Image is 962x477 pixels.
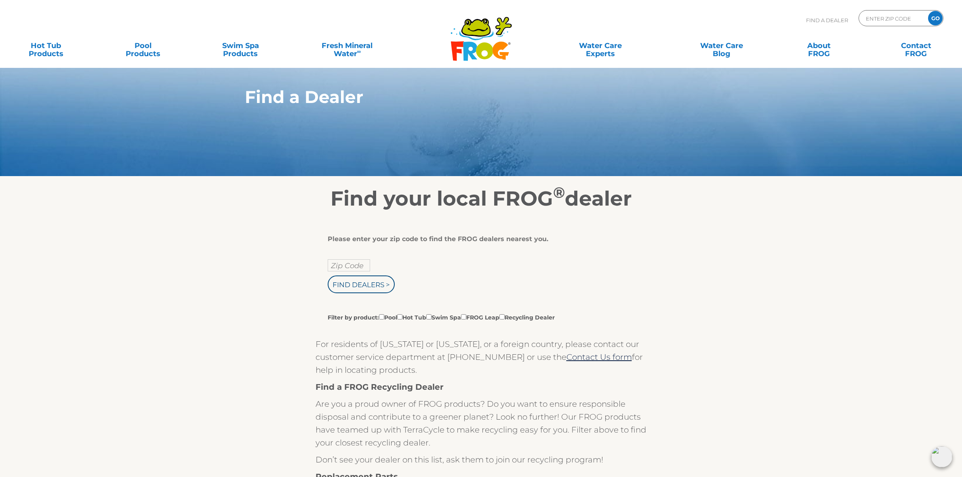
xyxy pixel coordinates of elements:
[328,275,395,293] input: Find Dealers >
[539,38,662,54] a: Water CareExperts
[8,38,84,54] a: Hot TubProducts
[203,38,278,54] a: Swim SpaProducts
[328,235,629,243] div: Please enter your zip code to find the FROG dealers nearest you.
[566,352,632,362] a: Contact Us form
[499,314,505,319] input: Filter by product:PoolHot TubSwim SpaFROG LeapRecycling Dealer
[316,338,647,376] p: For residents of [US_STATE] or [US_STATE], or a foreign country, please contact our customer serv...
[865,13,920,24] input: Zip Code Form
[245,87,680,107] h1: Find a Dealer
[105,38,181,54] a: PoolProducts
[931,446,952,467] img: openIcon
[781,38,857,54] a: AboutFROG
[397,314,402,319] input: Filter by product:PoolHot TubSwim SpaFROG LeapRecycling Dealer
[806,10,848,30] p: Find A Dealer
[328,313,555,322] label: Filter by product: Pool Hot Tub Swim Spa FROG Leap Recycling Dealer
[461,314,466,319] input: Filter by product:PoolHot TubSwim SpaFROG LeapRecycling Dealer
[553,183,565,202] sup: ®
[426,314,432,319] input: Filter by product:PoolHot TubSwim SpaFROG LeapRecycling Dealer
[878,38,954,54] a: ContactFROG
[684,38,759,54] a: Water CareBlog
[233,187,730,211] h2: Find your local FROG dealer
[300,38,394,54] a: Fresh MineralWater∞
[928,11,943,25] input: GO
[379,314,384,319] input: Filter by product:PoolHot TubSwim SpaFROG LeapRecycling Dealer
[316,397,647,449] p: Are you a proud owner of FROG products? Do you want to ensure responsible disposal and contribute...
[357,48,361,55] sup: ∞
[316,382,444,392] strong: Find a FROG Recycling Dealer
[316,453,647,466] p: Don’t see your dealer on this list, ask them to join our recycling program!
